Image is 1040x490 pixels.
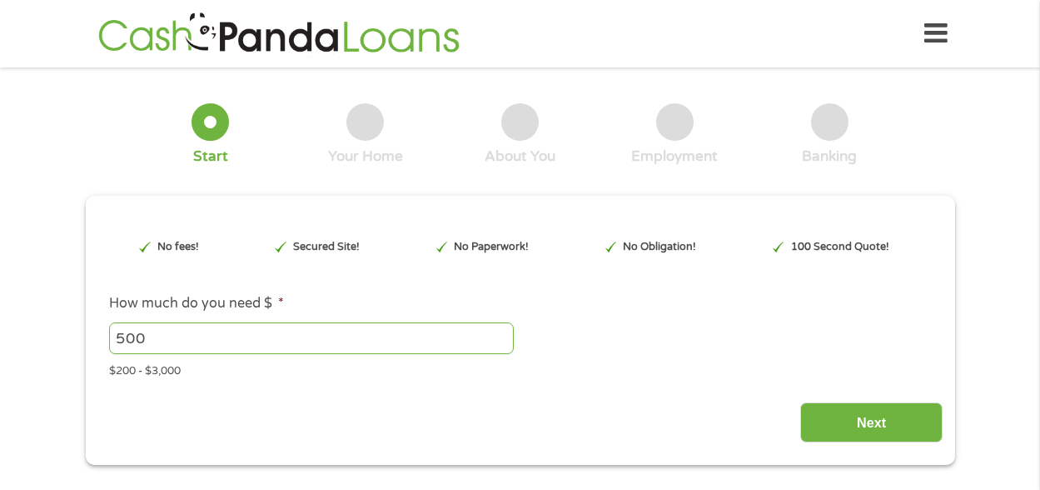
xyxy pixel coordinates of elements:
[791,239,889,255] p: 100 Second Quote!
[454,239,529,255] p: No Paperwork!
[485,147,555,166] div: About You
[93,10,465,57] img: GetLoanNow Logo
[193,147,228,166] div: Start
[328,147,403,166] div: Your Home
[293,239,360,255] p: Secured Site!
[623,239,696,255] p: No Obligation!
[109,295,284,312] label: How much do you need $
[631,147,718,166] div: Employment
[109,357,930,380] div: $200 - $3,000
[802,147,857,166] div: Banking
[800,402,943,443] input: Next
[157,239,199,255] p: No fees!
